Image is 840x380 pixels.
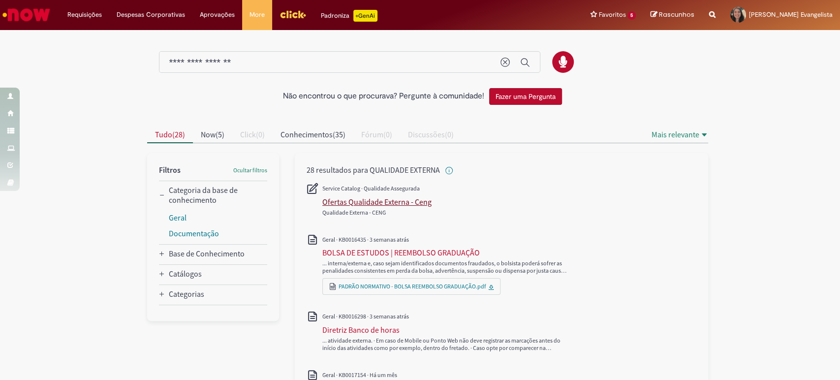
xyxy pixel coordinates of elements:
p: +GenAi [353,10,377,22]
button: Fazer uma Pergunta [489,88,562,105]
span: More [249,10,265,20]
span: Despesas Corporativas [117,10,185,20]
span: Favoritos [598,10,625,20]
span: Rascunhos [659,10,694,19]
div: Padroniza [321,10,377,22]
h2: Não encontrou o que procurava? Pergunte à comunidade! [283,92,484,101]
a: Rascunhos [651,10,694,20]
span: Requisições [67,10,102,20]
img: click_logo_yellow_360x200.png [280,7,306,22]
span: Aprovações [200,10,235,20]
span: [PERSON_NAME] Evangelista [749,10,833,19]
img: ServiceNow [1,5,52,25]
span: 5 [627,11,636,20]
